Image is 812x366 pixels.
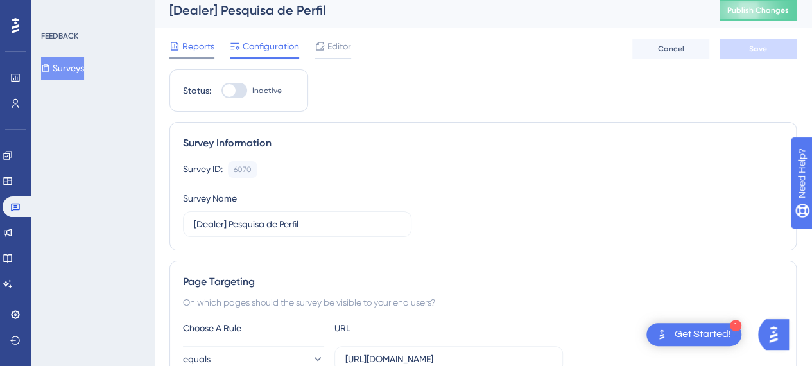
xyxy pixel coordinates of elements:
[658,44,684,54] span: Cancel
[169,1,687,19] div: [Dealer] Pesquisa de Perfil
[183,274,783,290] div: Page Targeting
[327,39,351,54] span: Editor
[183,191,237,206] div: Survey Name
[720,39,797,59] button: Save
[183,161,223,178] div: Survey ID:
[234,164,252,175] div: 6070
[41,57,84,80] button: Surveys
[654,327,669,342] img: launcher-image-alternative-text
[646,323,741,346] div: Open Get Started! checklist, remaining modules: 1
[243,39,299,54] span: Configuration
[41,31,78,41] div: FEEDBACK
[730,320,741,331] div: 1
[334,320,476,336] div: URL
[252,85,282,96] span: Inactive
[183,83,211,98] div: Status:
[632,39,709,59] button: Cancel
[182,39,214,54] span: Reports
[183,320,324,336] div: Choose A Rule
[183,295,783,310] div: On which pages should the survey be visible to your end users?
[194,217,401,231] input: Type your Survey name
[675,327,731,342] div: Get Started!
[183,135,783,151] div: Survey Information
[30,3,80,19] span: Need Help?
[749,44,767,54] span: Save
[758,315,797,354] iframe: UserGuiding AI Assistant Launcher
[345,352,552,366] input: yourwebsite.com/path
